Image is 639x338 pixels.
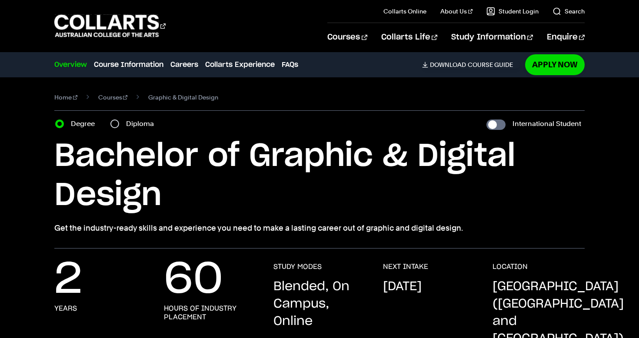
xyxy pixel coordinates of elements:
[451,23,533,52] a: Study Information
[54,13,166,38] div: Go to homepage
[440,7,473,16] a: About Us
[71,118,100,130] label: Degree
[552,7,585,16] a: Search
[422,61,520,69] a: DownloadCourse Guide
[430,61,466,69] span: Download
[327,23,367,52] a: Courses
[547,23,585,52] a: Enquire
[525,54,585,75] a: Apply Now
[273,262,322,271] h3: STUDY MODES
[513,118,581,130] label: International Student
[54,222,585,234] p: Get the industry-ready skills and experience you need to make a lasting career out of graphic and...
[170,60,198,70] a: Careers
[164,262,223,297] p: 60
[486,7,539,16] a: Student Login
[383,278,422,295] p: [DATE]
[381,23,437,52] a: Collarts Life
[54,304,77,313] h3: years
[54,91,77,103] a: Home
[54,60,87,70] a: Overview
[54,137,585,215] h1: Bachelor of Graphic & Digital Design
[54,262,82,297] p: 2
[148,91,218,103] span: Graphic & Digital Design
[164,304,256,321] h3: hours of industry placement
[383,262,428,271] h3: NEXT INTAKE
[126,118,159,130] label: Diploma
[383,7,426,16] a: Collarts Online
[94,60,163,70] a: Course Information
[273,278,366,330] p: Blended, On Campus, Online
[493,262,528,271] h3: LOCATION
[205,60,275,70] a: Collarts Experience
[98,91,128,103] a: Courses
[282,60,298,70] a: FAQs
